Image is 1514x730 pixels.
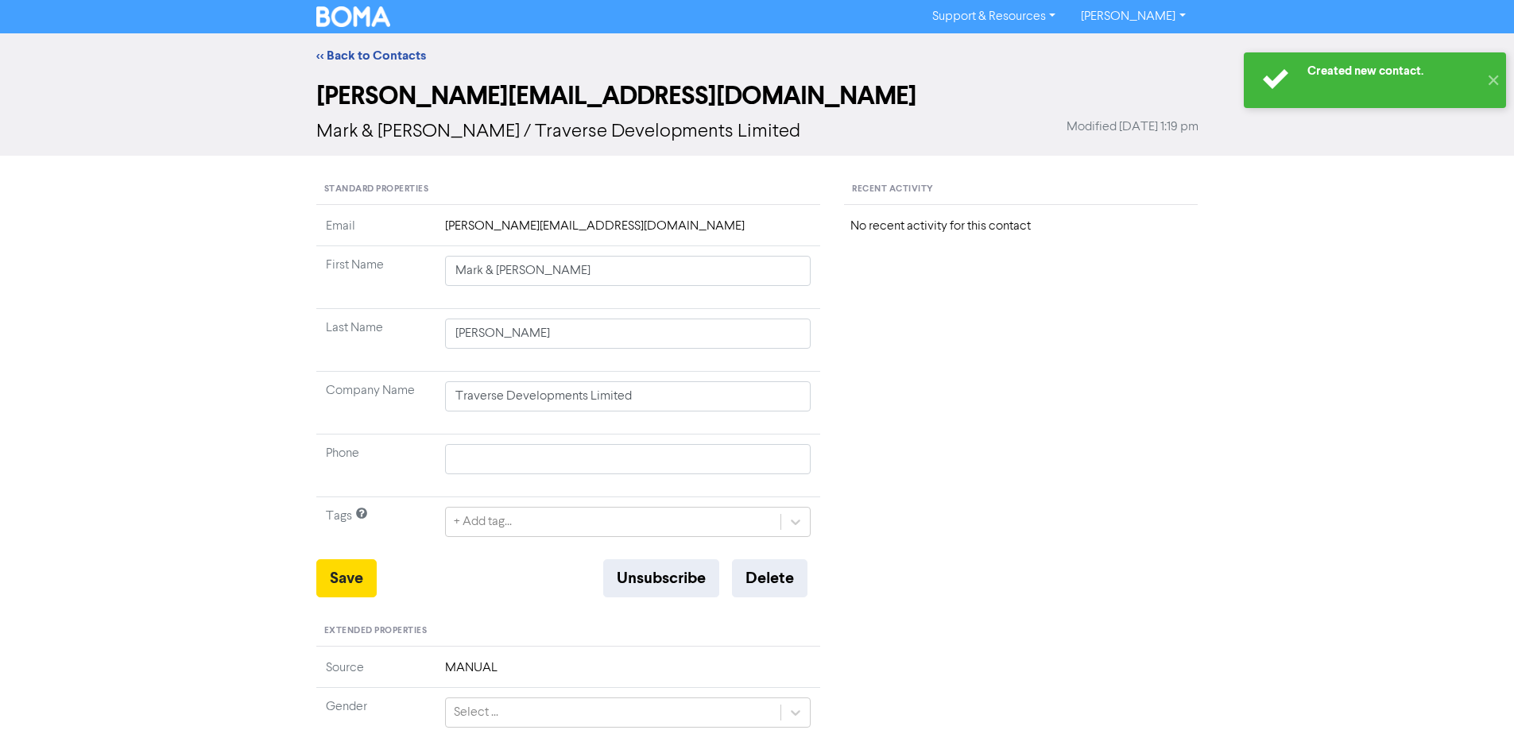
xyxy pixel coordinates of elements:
iframe: Chat Widget [1435,654,1514,730]
td: MANUAL [436,659,821,688]
td: Company Name [316,372,436,435]
button: Delete [732,559,807,597]
td: Phone [316,435,436,497]
button: Save [316,559,377,597]
div: + Add tag... [454,512,512,531]
img: BOMA Logo [316,6,391,27]
a: [PERSON_NAME] [1068,4,1198,29]
td: Last Name [316,309,436,372]
div: Recent Activity [844,175,1198,205]
div: Extended Properties [316,616,821,647]
div: Standard Properties [316,175,821,205]
div: Select ... [454,703,498,722]
td: First Name [316,246,436,309]
td: [PERSON_NAME][EMAIL_ADDRESS][DOMAIN_NAME] [436,217,821,246]
button: Unsubscribe [603,559,719,597]
span: Modified [DATE] 1:19 pm [1067,118,1198,137]
td: Source [316,659,436,688]
span: Mark & [PERSON_NAME] / Traverse Developments Limited [316,122,800,141]
td: Tags [316,497,436,560]
div: Created new contact. [1307,63,1478,79]
td: Email [316,217,436,246]
a: << Back to Contacts [316,48,426,64]
h2: [PERSON_NAME][EMAIL_ADDRESS][DOMAIN_NAME] [316,81,1198,111]
div: No recent activity for this contact [850,217,1191,236]
a: Support & Resources [920,4,1068,29]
